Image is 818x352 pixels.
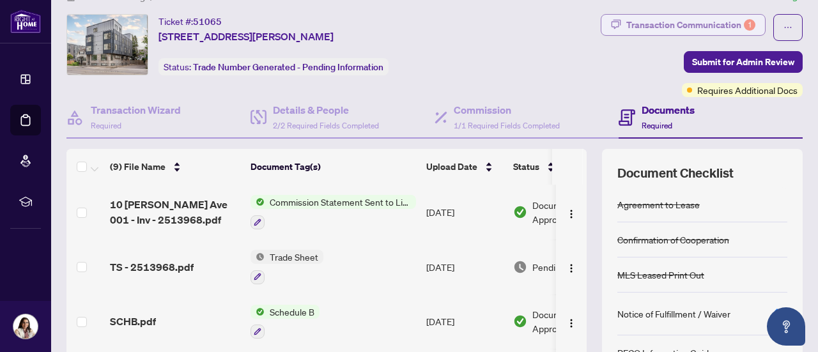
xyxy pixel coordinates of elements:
[513,160,539,174] span: Status
[67,15,148,75] img: IMG-X12303262_1.jpg
[91,121,121,130] span: Required
[617,268,704,282] div: MLS Leased Print Out
[251,250,323,284] button: Status IconTrade Sheet
[193,61,383,73] span: Trade Number Generated - Pending Information
[744,19,755,31] div: 1
[245,149,421,185] th: Document Tag(s)
[158,14,222,29] div: Ticket #:
[513,260,527,274] img: Document Status
[601,14,766,36] button: Transaction Communication1
[561,311,582,332] button: Logo
[110,259,194,275] span: TS - 2513968.pdf
[10,10,41,33] img: logo
[617,164,734,182] span: Document Checklist
[454,121,560,130] span: 1/1 Required Fields Completed
[561,257,582,277] button: Logo
[617,307,730,321] div: Notice of Fulfillment / Waiver
[783,23,792,32] span: ellipsis
[158,58,389,75] div: Status:
[767,307,805,346] button: Open asap
[91,102,181,118] h4: Transaction Wizard
[692,52,794,72] span: Submit for Admin Review
[532,307,612,335] span: Document Approved
[273,102,379,118] h4: Details & People
[508,149,617,185] th: Status
[421,240,508,295] td: [DATE]
[251,195,416,229] button: Status IconCommission Statement Sent to Listing Brokerage
[697,83,798,97] span: Requires Additional Docs
[566,263,576,273] img: Logo
[684,51,803,73] button: Submit for Admin Review
[251,305,320,339] button: Status IconSchedule B
[251,305,265,319] img: Status Icon
[105,149,245,185] th: (9) File Name
[251,250,265,264] img: Status Icon
[110,314,156,329] span: SCHB.pdf
[193,16,222,27] span: 51065
[513,205,527,219] img: Document Status
[566,318,576,328] img: Logo
[617,197,700,211] div: Agreement to Lease
[617,233,729,247] div: Confirmation of Cooperation
[265,195,416,209] span: Commission Statement Sent to Listing Brokerage
[426,160,477,174] span: Upload Date
[265,250,323,264] span: Trade Sheet
[532,198,612,226] span: Document Approved
[265,305,320,319] span: Schedule B
[421,185,508,240] td: [DATE]
[454,102,560,118] h4: Commission
[513,314,527,328] img: Document Status
[421,295,508,349] td: [DATE]
[421,149,508,185] th: Upload Date
[532,260,596,274] span: Pending Review
[110,160,166,174] span: (9) File Name
[110,197,240,227] span: 10 [PERSON_NAME] Ave 001 - Inv - 2513968.pdf
[13,314,38,339] img: Profile Icon
[273,121,379,130] span: 2/2 Required Fields Completed
[158,29,334,44] span: [STREET_ADDRESS][PERSON_NAME]
[566,209,576,219] img: Logo
[251,195,265,209] img: Status Icon
[642,102,695,118] h4: Documents
[561,202,582,222] button: Logo
[642,121,672,130] span: Required
[626,15,755,35] div: Transaction Communication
